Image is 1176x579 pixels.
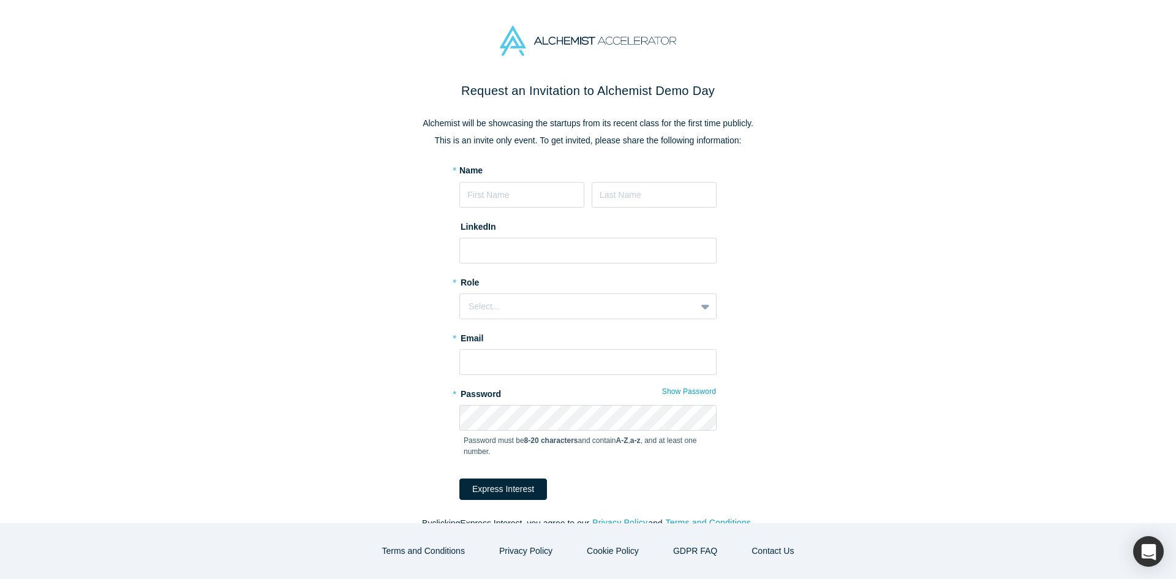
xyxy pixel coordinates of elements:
[574,540,652,562] button: Cookie Policy
[459,272,717,289] label: Role
[524,436,578,445] strong: 8-20 characters
[660,540,730,562] a: GDPR FAQ
[616,436,628,445] strong: A-Z
[331,517,845,530] p: By clicking Express Interest , you agree to our and .
[464,435,712,457] p: Password must be and contain , , and at least one number.
[459,384,717,401] label: Password
[459,328,717,345] label: Email
[661,384,717,399] button: Show Password
[331,81,845,100] h2: Request an Invitation to Alchemist Demo Day
[630,436,641,445] strong: a-z
[459,216,496,233] label: LinkedIn
[459,182,584,208] input: First Name
[592,182,717,208] input: Last Name
[369,540,478,562] button: Terms and Conditions
[459,164,483,177] label: Name
[592,516,648,530] button: Privacy Policy
[331,134,845,147] p: This is an invite only event. To get invited, please share the following information:
[486,540,565,562] button: Privacy Policy
[500,26,676,56] img: Alchemist Accelerator Logo
[739,540,807,562] button: Contact Us
[469,300,687,313] div: Select...
[665,516,752,530] button: Terms and Conditions
[331,117,845,130] p: Alchemist will be showcasing the startups from its recent class for the first time publicly.
[459,479,547,500] button: Express Interest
